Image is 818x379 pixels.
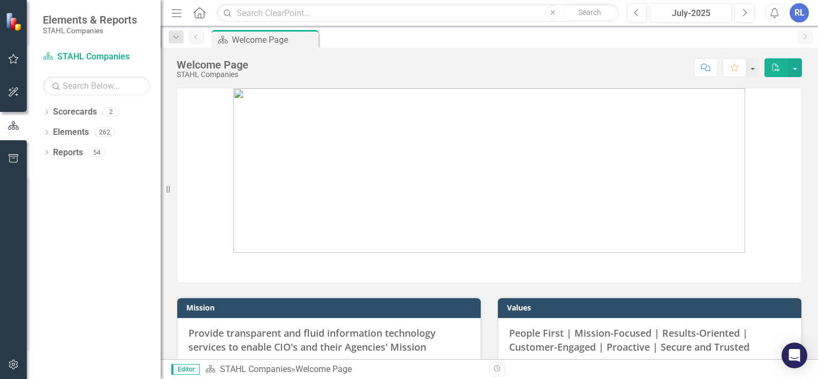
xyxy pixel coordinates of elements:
[296,364,352,374] div: Welcome Page
[790,3,809,22] button: RL
[507,304,796,312] h3: Values
[650,3,732,22] button: July-2025
[53,147,83,159] a: Reports
[186,304,475,312] h3: Mission
[782,343,807,368] div: Open Intercom Messenger
[220,364,291,374] a: STAHL Companies
[5,12,24,31] img: ClearPoint Strategy
[654,7,728,20] div: July-2025
[509,327,749,353] span: People First | Mission-Focused | Results-Oriented | Customer-Engaged | Proactive | Secure and Tru...
[177,71,248,79] div: STAHL Companies
[53,126,89,139] a: Elements
[43,51,150,63] a: STAHL Companies
[171,364,200,375] span: Editor
[232,33,316,47] div: Welcome Page
[177,59,248,71] div: Welcome Page
[205,363,481,376] div: »
[233,88,745,253] img: image%20v4.png
[43,13,137,26] span: Elements & Reports
[94,128,115,137] div: 262
[188,327,436,353] span: Provide transparent and fluid information technology services to enable CIO's and their Agencies'...
[217,4,619,22] input: Search ClearPoint...
[43,26,137,35] small: STAHL Companies
[88,148,105,157] div: 54
[102,108,119,117] div: 2
[578,8,601,17] span: Search
[43,77,150,95] input: Search Below...
[563,5,616,20] button: Search
[53,106,97,118] a: Scorecards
